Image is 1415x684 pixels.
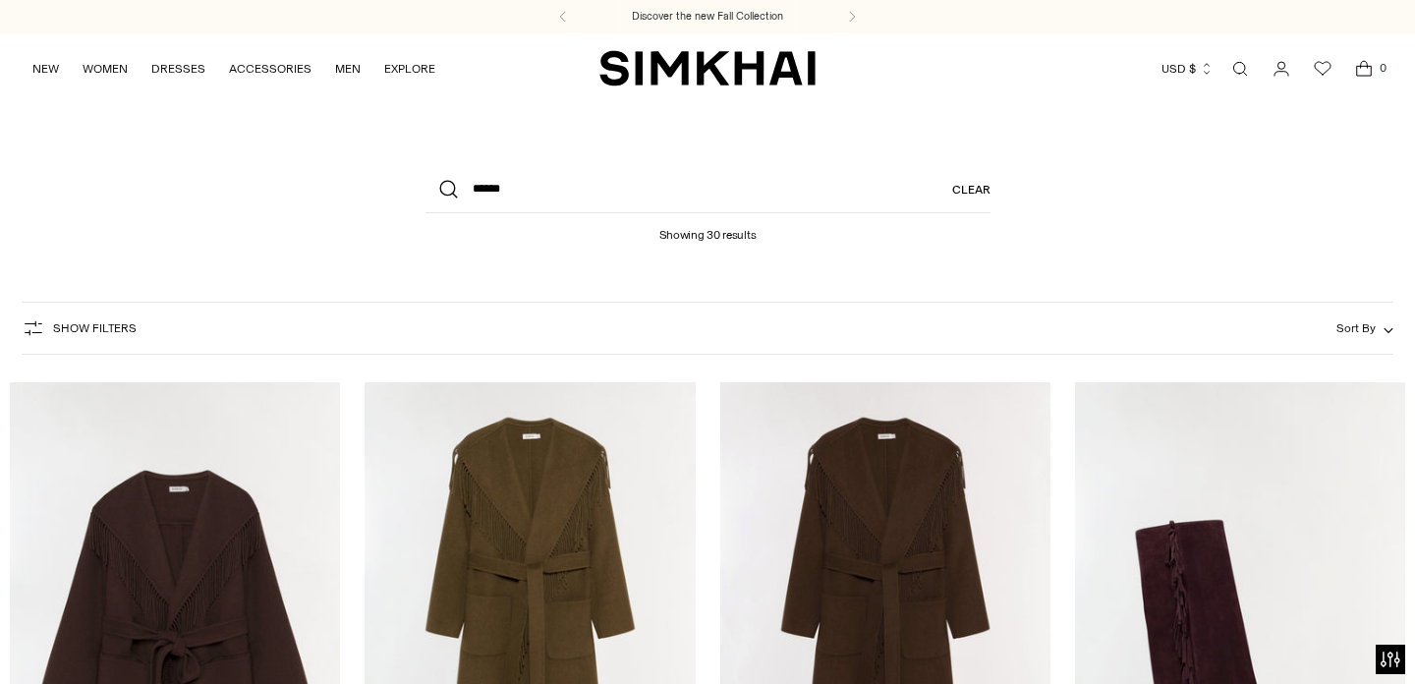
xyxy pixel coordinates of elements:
[53,321,137,335] span: Show Filters
[1336,317,1393,339] button: Sort By
[1303,49,1342,88] a: Wishlist
[632,9,783,25] a: Discover the new Fall Collection
[1344,49,1384,88] a: Open cart modal
[151,47,205,90] a: DRESSES
[599,49,816,87] a: SIMKHAI
[1161,47,1214,90] button: USD $
[229,47,311,90] a: ACCESSORIES
[659,213,757,242] h1: Showing 30 results
[1262,49,1301,88] a: Go to the account page
[952,166,990,213] a: Clear
[32,47,59,90] a: NEW
[1336,321,1376,335] span: Sort By
[1220,49,1260,88] a: Open search modal
[335,47,361,90] a: MEN
[384,47,435,90] a: EXPLORE
[83,47,128,90] a: WOMEN
[1374,59,1391,77] span: 0
[425,166,473,213] button: Search
[22,313,137,344] button: Show Filters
